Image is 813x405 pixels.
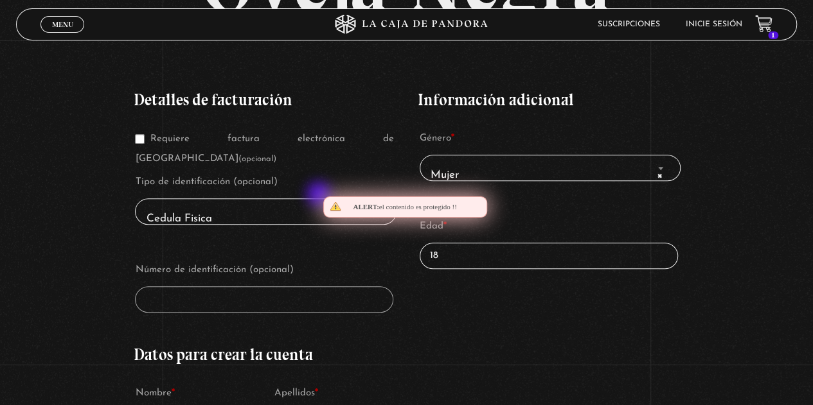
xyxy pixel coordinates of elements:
a: Inicie sesión [686,21,742,28]
h3: Información adicional [418,92,680,108]
span: Menu [52,21,73,28]
h3: Detalles de facturación [133,92,395,108]
label: Género [420,129,678,148]
h3: Datos para crear la cuenta [133,347,395,363]
label: Número de identificación (opcional) [135,261,393,280]
span: Alert: [353,203,379,211]
a: Suscripciones [598,21,660,28]
label: Requiere factura electrónica de [GEOGRAPHIC_DATA] [135,134,393,164]
label: Nombre [135,384,255,403]
span: Mujer [425,160,675,189]
label: Edad [420,217,678,236]
span: Mujer [420,155,681,181]
input: Requiere factura electrónica de [GEOGRAPHIC_DATA](opcional) [135,134,145,144]
span: Cedula Fisica [141,204,391,233]
span: Cedula Fisica [135,198,397,225]
span: Cerrar [48,31,78,40]
a: 1 [755,15,773,33]
label: Tipo de identificación (opcional) [135,173,393,192]
div: el contenido es protegido !! [323,196,487,218]
span: 1 [768,31,778,39]
span: (opcional) [238,155,276,163]
label: Apellidos [274,384,394,403]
